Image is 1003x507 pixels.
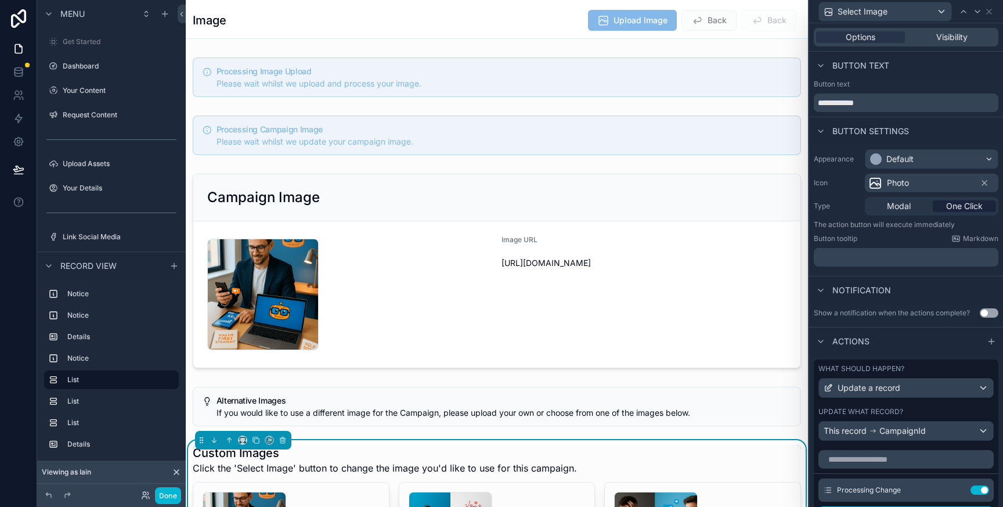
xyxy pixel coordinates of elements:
[887,177,909,189] span: Photo
[814,220,998,229] p: The action button will execute immediately
[814,308,970,318] div: Show a notification when the actions complete?
[193,445,577,461] h1: Custom Images
[63,232,176,242] label: Link Social Media
[60,8,85,20] span: Menu
[887,200,911,212] span: Modal
[63,37,176,46] label: Get Started
[44,81,179,100] a: Your Content
[67,418,174,427] label: List
[193,461,577,475] span: Click the 'Select Image' button to change the image you'd like to use for this campaign.
[832,60,889,71] span: Button text
[67,440,174,449] label: Details
[63,110,176,120] label: Request Content
[63,86,176,95] label: Your Content
[155,487,181,504] button: Done
[865,149,998,169] button: Default
[837,486,901,495] span: Processing Change
[63,159,176,168] label: Upload Assets
[814,234,857,243] label: Button tooltip
[846,31,875,43] span: Options
[37,279,186,465] div: scrollable content
[67,397,174,406] label: List
[951,234,998,243] a: Markdown
[814,248,998,267] div: scrollable content
[67,354,174,363] label: Notice
[838,6,887,17] span: Select Image
[946,200,983,212] span: One Click
[67,311,174,320] label: Notice
[67,375,169,384] label: List
[44,106,179,124] a: Request Content
[814,154,860,164] label: Appearance
[814,80,850,89] label: Button text
[818,407,903,416] label: Update what record?
[44,154,179,173] a: Upload Assets
[44,228,179,246] a: Link Social Media
[63,184,176,193] label: Your Details
[63,62,176,71] label: Dashboard
[832,125,909,137] span: Button settings
[814,178,860,188] label: Icon
[818,421,994,441] button: This recordCampaignId
[193,12,226,28] h1: Image
[886,153,914,165] div: Default
[818,378,994,398] button: Update a record
[67,289,174,299] label: Notice
[60,260,117,272] span: Record view
[832,285,891,296] span: Notification
[67,332,174,341] label: Details
[824,425,867,437] span: This record
[818,364,904,373] label: What should happen?
[832,336,869,347] span: Actions
[814,202,860,211] label: Type
[42,468,91,477] span: Viewing as Iain
[936,31,968,43] span: Visibility
[963,234,998,243] span: Markdown
[818,2,952,21] button: Select Image
[44,179,179,197] a: Your Details
[44,33,179,51] a: Get Started
[838,382,900,394] span: Update a record
[44,57,179,75] a: Dashboard
[879,425,926,437] span: CampaignId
